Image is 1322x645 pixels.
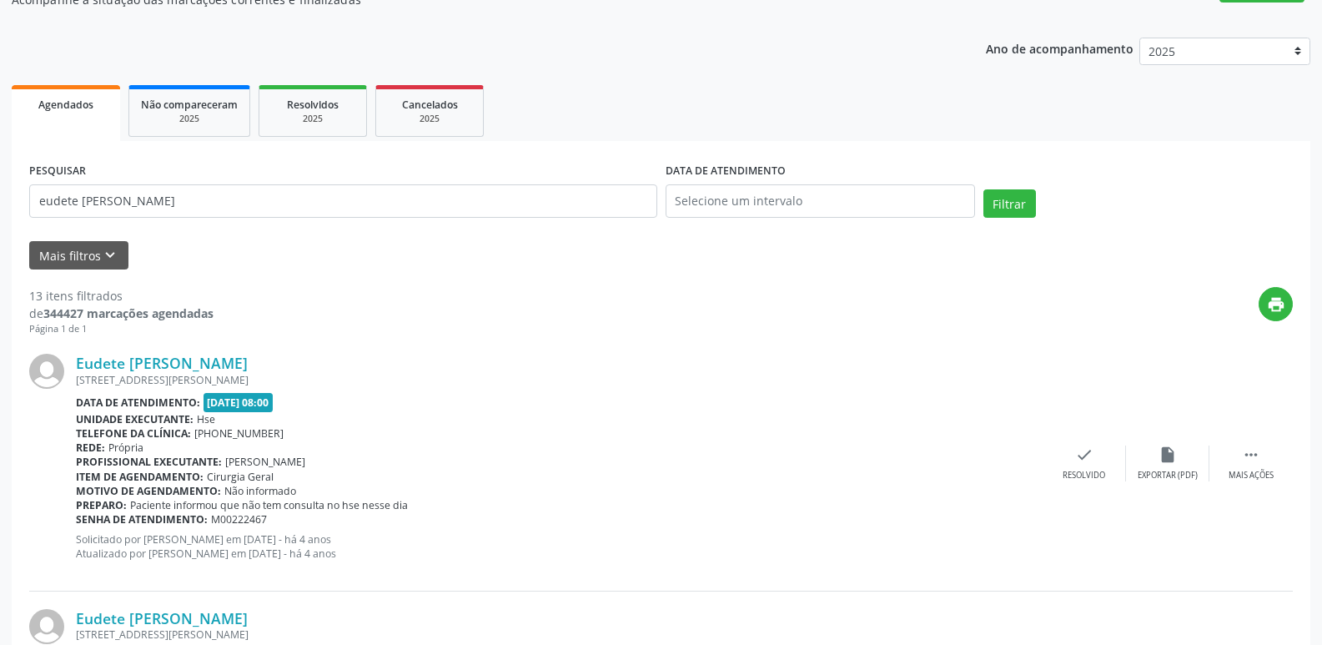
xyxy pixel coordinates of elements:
span: Hse [197,412,215,426]
span: Própria [108,441,143,455]
span: Não informado [224,484,296,498]
img: img [29,354,64,389]
i: keyboard_arrow_down [101,246,119,265]
span: [DATE] 08:00 [204,393,274,412]
b: Data de atendimento: [76,396,200,410]
label: DATA DE ATENDIMENTO [666,159,786,184]
span: [PHONE_NUMBER] [194,426,284,441]
a: Eudete [PERSON_NAME] [76,354,248,372]
div: [STREET_ADDRESS][PERSON_NAME] [76,627,1043,642]
b: Unidade executante: [76,412,194,426]
span: M00222467 [211,512,267,527]
a: Eudete [PERSON_NAME] [76,609,248,627]
span: Paciente informou que não tem consulta no hse nesse dia [130,498,408,512]
div: 2025 [271,113,354,125]
img: img [29,609,64,644]
div: 2025 [388,113,471,125]
input: Selecione um intervalo [666,184,975,218]
b: Senha de atendimento: [76,512,208,527]
input: Nome, código do beneficiário ou CPF [29,184,657,218]
label: PESQUISAR [29,159,86,184]
span: Agendados [38,98,93,112]
b: Profissional executante: [76,455,222,469]
span: Resolvidos [287,98,339,112]
div: Resolvido [1063,470,1105,481]
strong: 344427 marcações agendadas [43,305,214,321]
p: Ano de acompanhamento [986,38,1134,58]
i: insert_drive_file [1159,446,1177,464]
div: Página 1 de 1 [29,322,214,336]
button: Mais filtroskeyboard_arrow_down [29,241,128,270]
span: [PERSON_NAME] [225,455,305,469]
p: Solicitado por [PERSON_NAME] em [DATE] - há 4 anos Atualizado por [PERSON_NAME] em [DATE] - há 4 ... [76,532,1043,561]
i: check [1075,446,1093,464]
b: Rede: [76,441,105,455]
div: Mais ações [1229,470,1274,481]
b: Preparo: [76,498,127,512]
div: 13 itens filtrados [29,287,214,305]
b: Item de agendamento: [76,470,204,484]
div: de [29,305,214,322]
span: Cirurgia Geral [207,470,274,484]
div: 2025 [141,113,238,125]
span: Não compareceram [141,98,238,112]
i:  [1242,446,1260,464]
span: Cancelados [402,98,458,112]
button: print [1259,287,1293,321]
div: Exportar (PDF) [1138,470,1198,481]
b: Telefone da clínica: [76,426,191,441]
b: Motivo de agendamento: [76,484,221,498]
button: Filtrar [983,189,1036,218]
div: [STREET_ADDRESS][PERSON_NAME] [76,373,1043,387]
i: print [1267,295,1285,314]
